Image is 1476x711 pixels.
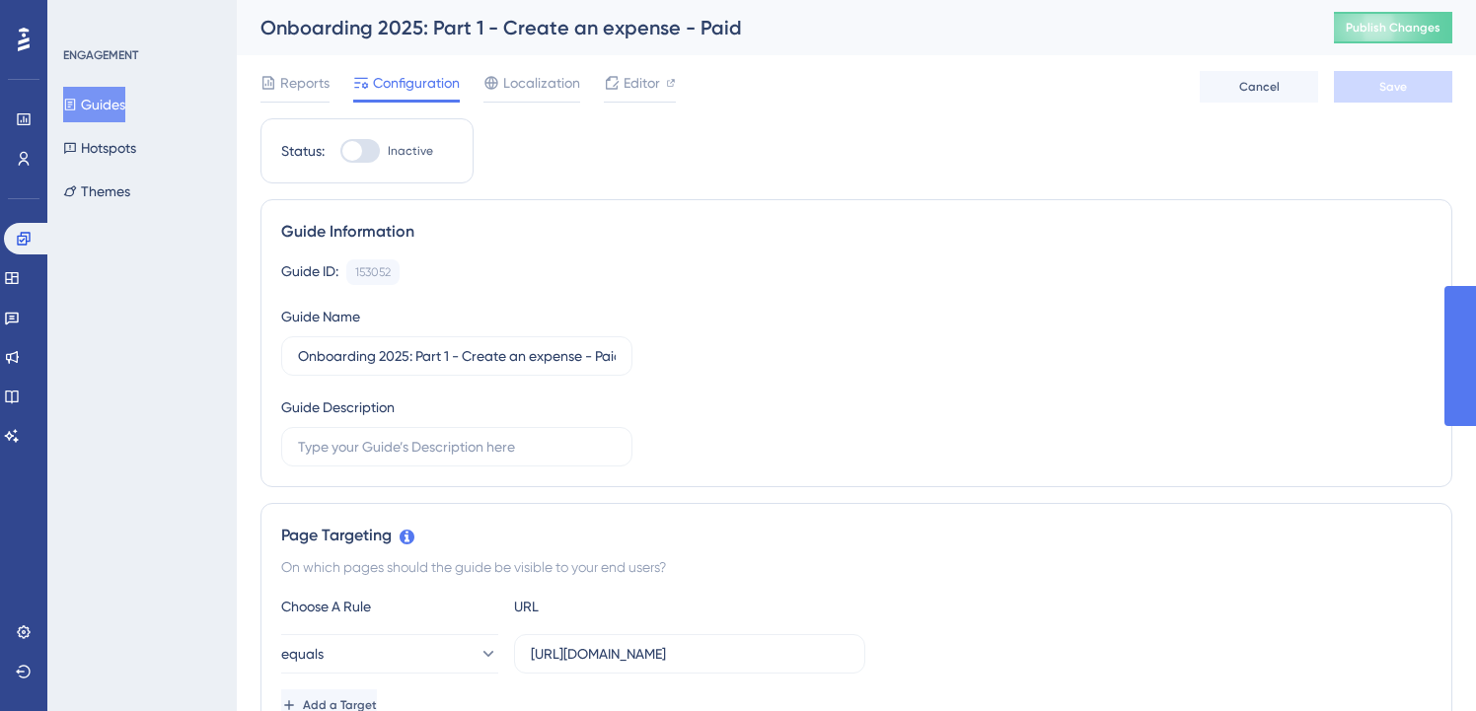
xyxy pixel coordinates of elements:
[503,71,580,95] span: Localization
[281,305,360,328] div: Guide Name
[63,47,138,63] div: ENGAGEMENT
[63,130,136,166] button: Hotspots
[281,524,1432,547] div: Page Targeting
[281,595,498,618] div: Choose A Rule
[280,71,330,95] span: Reports
[260,14,1285,41] div: Onboarding 2025: Part 1 - Create an expense - Paid
[1334,12,1452,43] button: Publish Changes
[281,642,324,666] span: equals
[281,395,395,419] div: Guide Description
[1334,71,1452,103] button: Save
[388,143,433,159] span: Inactive
[514,595,731,618] div: URL
[531,643,849,665] input: yourwebsite.com/path
[355,264,391,280] div: 153052
[1239,79,1280,95] span: Cancel
[281,259,338,285] div: Guide ID:
[1200,71,1318,103] button: Cancel
[281,220,1432,244] div: Guide Information
[624,71,660,95] span: Editor
[281,634,498,674] button: equals
[298,345,616,367] input: Type your Guide’s Name here
[1379,79,1407,95] span: Save
[1393,633,1452,692] iframe: UserGuiding AI Assistant Launcher
[298,436,616,458] input: Type your Guide’s Description here
[63,174,130,209] button: Themes
[63,87,125,122] button: Guides
[281,555,1432,579] div: On which pages should the guide be visible to your end users?
[281,139,325,163] div: Status:
[373,71,460,95] span: Configuration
